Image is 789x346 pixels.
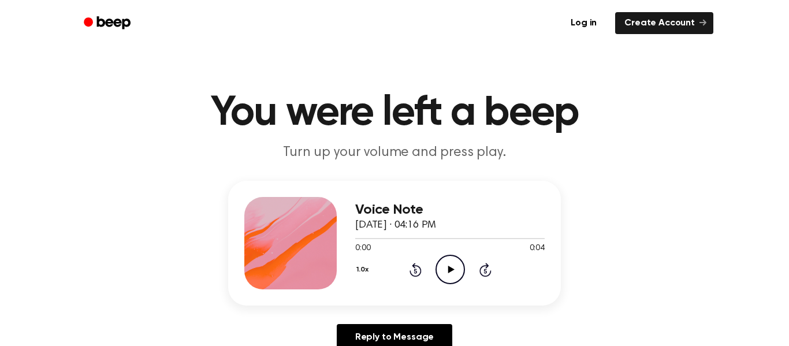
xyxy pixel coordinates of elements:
p: Turn up your volume and press play. [173,143,616,162]
h1: You were left a beep [99,92,690,134]
a: Create Account [615,12,713,34]
button: 1.0x [355,260,373,280]
a: Log in [559,10,608,36]
a: Beep [76,12,141,35]
span: 0:04 [530,243,545,255]
span: [DATE] · 04:16 PM [355,220,436,230]
span: 0:00 [355,243,370,255]
h3: Voice Note [355,202,545,218]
